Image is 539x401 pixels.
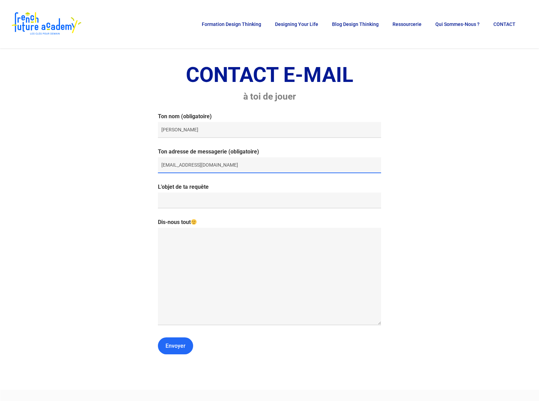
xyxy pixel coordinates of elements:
span: Blog Design Thinking [332,21,379,27]
label: L'objet de ta requête [158,184,381,208]
a: Formation Design Thinking [198,22,265,27]
a: Qui sommes-nous ? [432,22,483,27]
strong: à toi de jouer [243,91,296,102]
label: Dis-nous tout [158,219,381,329]
label: Ton nom (obligatoire) [158,113,381,138]
input: Ton adresse de messagerie (obligatoire) [158,157,381,173]
form: Contact form [158,111,381,354]
a: Designing Your Life [272,22,322,27]
span: Ressourcerie [393,21,422,27]
input: Ton nom (obligatoire) [158,122,381,138]
span: CONTACT [493,21,516,27]
a: CONTACT [490,22,519,27]
span: Designing Your Life [275,21,318,27]
textarea: Dis-nous tout🙂 [158,228,381,325]
h1: CONTACT E-MAIL [41,62,497,88]
span: Qui sommes-nous ? [435,21,480,27]
a: Ressourcerie [389,22,425,27]
span: Formation Design Thinking [202,21,261,27]
label: Ton adresse de messagerie (obligatoire) [158,148,381,173]
img: 🙂 [191,219,197,225]
a: Blog Design Thinking [329,22,382,27]
img: French Future Academy [10,10,83,38]
input: L'objet de ta requête [158,193,381,208]
input: Envoyer [158,337,193,354]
